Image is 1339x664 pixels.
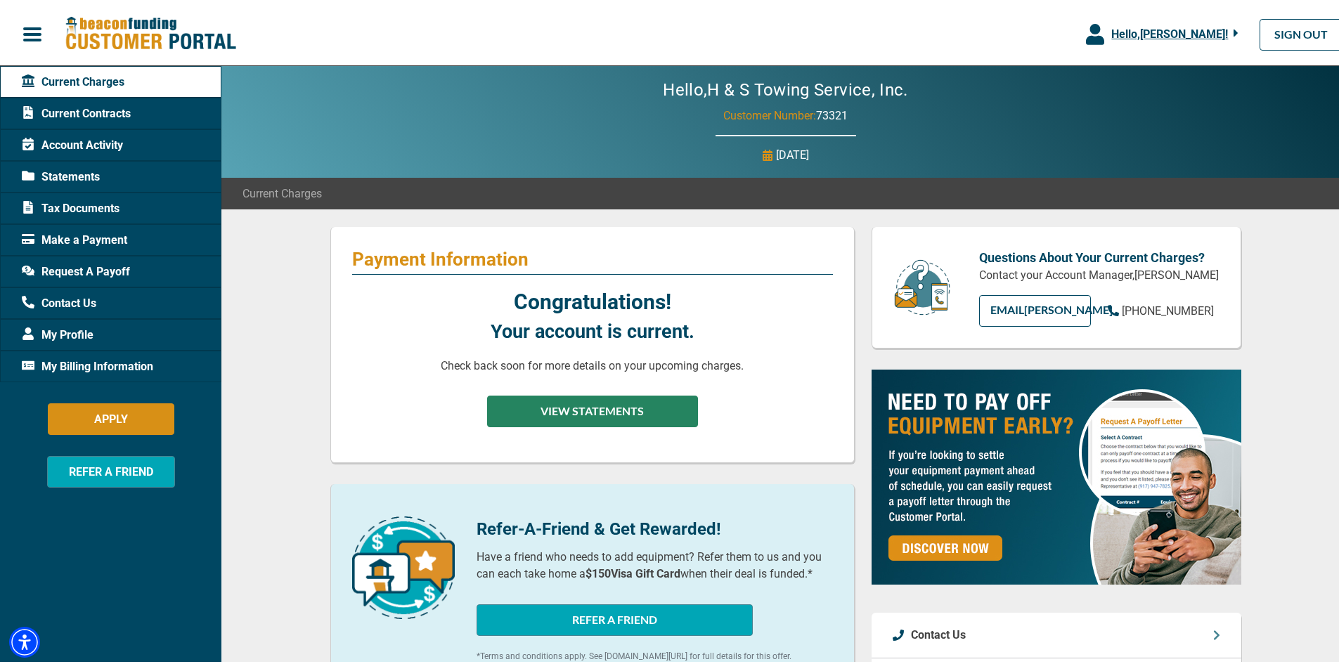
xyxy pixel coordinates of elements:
span: My Billing Information [22,356,153,372]
span: My Profile [22,324,93,341]
button: REFER A FRIEND [47,453,175,485]
span: Account Activity [22,134,123,151]
img: customer-service.png [891,256,954,314]
h2: Hello, H & S Towing Service, Inc. [621,77,950,98]
span: Statements [22,166,100,183]
span: Current Contracts [22,103,131,119]
span: Make a Payment [22,229,127,246]
p: Congratulations! [514,283,671,315]
p: Contact your Account Manager, [PERSON_NAME] [979,264,1220,281]
p: Have a friend who needs to add equipment? Refer them to us and you can each take home a when thei... [477,546,833,580]
span: Request A Payoff [22,261,130,278]
button: REFER A FRIEND [477,601,753,633]
p: Payment Information [352,245,833,268]
button: VIEW STATEMENTS [487,393,698,424]
p: Check back soon for more details on your upcoming charges. [441,355,744,372]
span: Current Charges [242,183,322,200]
p: Questions About Your Current Charges? [979,245,1220,264]
span: Customer Number: [723,106,816,119]
img: Beacon Funding Customer Portal Logo [65,13,236,49]
img: payoff-ad-px.jpg [872,367,1241,582]
button: APPLY [48,401,174,432]
p: [DATE] [776,144,809,161]
p: *Terms and conditions apply. See [DOMAIN_NAME][URL] for full details for this offer. [477,647,833,660]
span: [PHONE_NUMBER] [1122,301,1214,315]
div: Accessibility Menu [9,624,40,655]
span: 73321 [816,106,848,119]
span: Current Charges [22,71,124,88]
a: [PHONE_NUMBER] [1108,300,1214,317]
p: Your account is current. [491,315,694,344]
b: $150 Visa Gift Card [586,564,680,578]
img: refer-a-friend-icon.png [352,514,455,616]
a: EMAIL[PERSON_NAME] [979,292,1091,324]
p: Contact Us [911,624,966,641]
span: Contact Us [22,292,96,309]
span: Tax Documents [22,197,119,214]
p: Refer-A-Friend & Get Rewarded! [477,514,833,539]
span: Hello, [PERSON_NAME] ! [1111,25,1228,38]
